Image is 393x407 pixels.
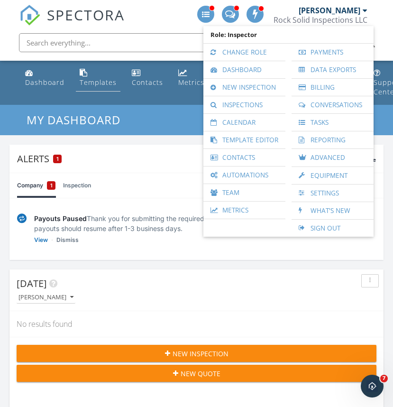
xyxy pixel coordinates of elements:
span: New Quote [181,369,220,379]
a: What's New [296,202,369,219]
a: Company [17,173,55,198]
a: Reporting [296,131,369,148]
input: Search everything... [19,33,355,52]
a: Dismiss [56,235,79,245]
div: No results found [9,311,384,337]
button: New Quote [17,365,376,382]
div: [PERSON_NAME] [299,6,360,15]
a: Metrics [174,65,208,92]
span: Role: Inspector [208,26,369,43]
span: 7 [380,375,388,382]
a: Change Role [208,44,281,61]
a: My Dashboard [27,112,128,128]
a: Metrics [208,202,281,219]
a: Contacts [208,149,281,166]
a: Dashboard [21,65,68,92]
a: Inspections [208,96,281,113]
button: New Inspection [17,345,376,362]
div: Contacts [132,78,163,87]
a: Conversations [296,96,369,113]
a: SPECTORA [19,13,125,33]
a: New Inspection [208,79,281,96]
a: Team [208,184,281,201]
iframe: Intercom live chat [361,375,384,398]
span: 1 [50,181,53,190]
a: Templates [76,65,120,92]
div: Rock Solid Inspections LLC [274,15,367,25]
div: Metrics [178,78,204,87]
div: Thank you for submitting the required information. Stripe is reviewing. If approved, payouts shou... [34,213,347,233]
a: Tasks [296,114,369,131]
a: Billing [296,79,369,96]
a: Data Exports [296,61,369,78]
a: Settings [296,185,369,202]
div: Alerts [17,152,363,165]
a: Advanced [296,149,369,166]
span: New Inspection [173,349,228,359]
div: Templates [80,78,117,87]
span: SPECTORA [47,5,125,25]
a: Dashboard [208,61,281,78]
span: Payouts Paused [34,214,87,222]
span: 1 [56,156,59,162]
div: [PERSON_NAME] [18,294,73,301]
img: under-review-2fe708636b114a7f4b8d.svg [17,213,27,223]
a: Payments [296,44,369,61]
a: Contacts [128,65,167,92]
a: Template Editor [208,131,281,148]
a: Calendar [208,114,281,131]
a: Equipment [296,167,369,184]
a: View [34,235,48,245]
button: [PERSON_NAME] [17,291,75,304]
a: Automations [208,166,281,184]
img: The Best Home Inspection Software - Spectora [19,5,40,26]
span: [DATE] [17,277,47,290]
div: Dashboard [25,78,64,87]
a: Sign Out [296,220,369,237]
a: Inspection [63,173,91,198]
